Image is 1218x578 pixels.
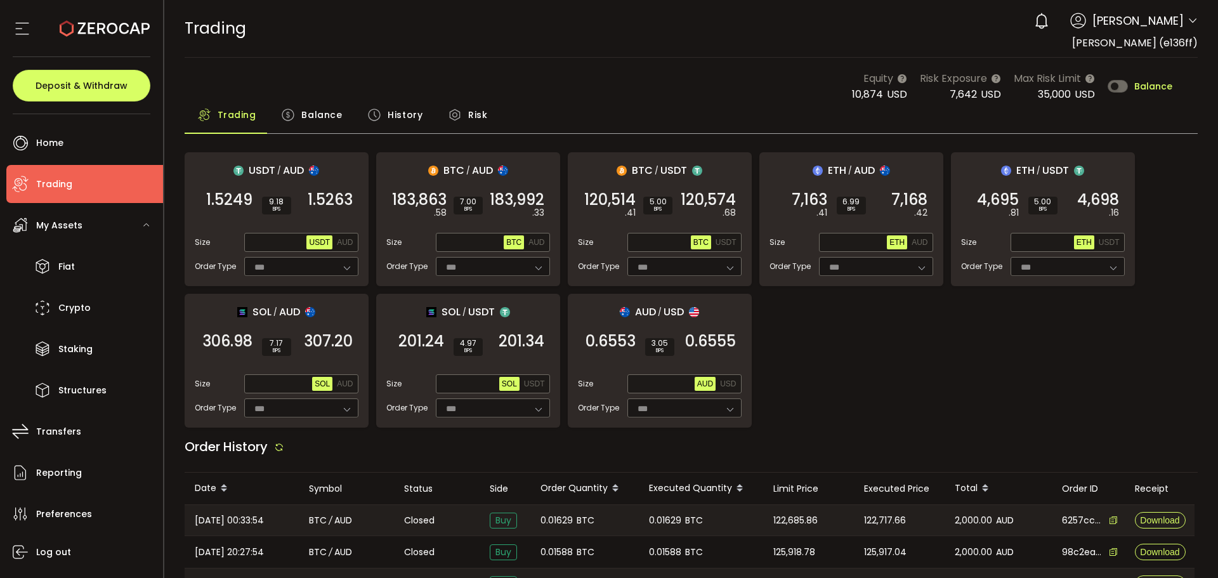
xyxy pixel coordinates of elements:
[506,238,521,247] span: BTC
[394,482,480,496] div: Status
[685,335,736,348] span: 0.6555
[1014,70,1081,86] span: Max Risk Limit
[312,377,332,391] button: SOL
[660,162,687,178] span: USDT
[36,81,128,90] span: Deposit & Withdraw
[202,335,252,348] span: 306.98
[1109,206,1119,220] em: .16
[334,235,355,249] button: AUD
[504,235,524,249] button: BTC
[1033,206,1052,213] i: BPS
[36,175,72,194] span: Trading
[996,545,1014,560] span: AUD
[887,235,907,249] button: ETH
[434,206,447,220] em: .58
[577,513,594,528] span: BTC
[864,545,907,560] span: 125,917.04
[945,478,1052,499] div: Total
[528,238,544,247] span: AUD
[334,377,355,391] button: AUD
[468,102,487,128] span: Risk
[398,335,444,348] span: 201.24
[813,166,823,176] img: eth_portfolio.svg
[1140,548,1179,556] span: Download
[185,478,299,499] div: Date
[842,206,861,213] i: BPS
[540,545,573,560] span: 0.01588
[233,166,244,176] img: usdt_portfolio.svg
[329,513,332,528] em: /
[315,379,330,388] span: SOL
[490,513,517,529] span: Buy
[404,546,435,559] span: Closed
[337,238,353,247] span: AUD
[1077,194,1119,206] span: 4,698
[1042,162,1069,178] span: USDT
[716,238,737,247] span: USDT
[1001,166,1011,176] img: eth_portfolio.svg
[578,402,619,414] span: Order Type
[462,306,466,318] em: /
[337,379,353,388] span: AUD
[36,134,63,152] span: Home
[386,237,402,248] span: Size
[388,102,422,128] span: History
[334,545,352,560] span: AUD
[1075,87,1095,102] span: USD
[36,505,92,523] span: Preferences
[655,165,658,176] em: /
[1140,516,1179,525] span: Download
[309,513,327,528] span: BTC
[267,347,286,355] i: BPS
[996,513,1014,528] span: AUD
[773,513,818,528] span: 122,685.86
[689,307,699,317] img: usd_portfolio.svg
[977,194,1019,206] span: 4,695
[891,194,927,206] span: 7,168
[691,235,711,249] button: BTC
[763,482,854,496] div: Limit Price
[1077,238,1092,247] span: ETH
[1062,546,1103,559] span: 98c2ea18-3afb-48cb-baec-8e55f94ccab5
[887,87,907,102] span: USD
[792,194,827,206] span: 7,163
[864,513,906,528] span: 122,717.66
[713,235,739,249] button: USDT
[773,545,815,560] span: 125,918.78
[1052,482,1125,496] div: Order ID
[912,238,927,247] span: AUD
[299,482,394,496] div: Symbol
[309,166,319,176] img: aud_portfolio.svg
[195,261,236,272] span: Order Type
[1037,165,1040,176] em: /
[854,482,945,496] div: Executed Price
[301,102,342,128] span: Balance
[283,162,304,178] span: AUD
[1125,482,1195,496] div: Receipt
[1099,238,1120,247] span: USDT
[1016,162,1035,178] span: ETH
[816,206,827,220] em: .41
[442,304,461,320] span: SOL
[955,545,992,560] span: 2,000.00
[500,307,510,317] img: usdt_portfolio.svg
[842,198,861,206] span: 6.99
[334,513,352,528] span: AUD
[648,206,667,213] i: BPS
[524,379,545,388] span: USDT
[58,340,93,358] span: Staking
[961,261,1002,272] span: Order Type
[1155,517,1218,578] iframe: Chat Widget
[658,306,662,318] em: /
[981,87,1001,102] span: USD
[466,165,470,176] em: /
[277,165,281,176] em: /
[950,87,977,102] span: 7,642
[620,307,630,317] img: aud_portfolio.svg
[392,194,447,206] span: 183,863
[769,237,785,248] span: Size
[540,513,573,528] span: 0.01629
[1135,544,1186,560] button: Download
[650,339,669,347] span: 3.05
